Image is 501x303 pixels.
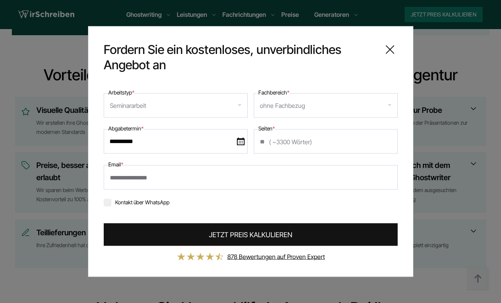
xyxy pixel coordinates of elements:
[108,124,144,133] label: Abgabetermin
[209,230,292,240] span: JETZT PREIS KALKULIEREN
[104,199,170,205] label: Kontakt über WhatsApp
[110,99,146,112] div: Seminararbeit
[104,129,248,154] input: date
[258,124,275,133] label: Seiten
[108,88,134,97] label: Arbeitstyp
[237,138,245,145] img: date
[260,99,305,112] div: ohne Fachbezug
[104,42,376,73] span: Fordern Sie ein kostenloses, unverbindliches Angebot an
[258,88,289,97] label: Fachbereich
[227,253,325,261] a: 878 Bewertungen auf Proven Expert
[108,160,123,169] label: Email
[104,223,398,246] button: JETZT PREIS KALKULIEREN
